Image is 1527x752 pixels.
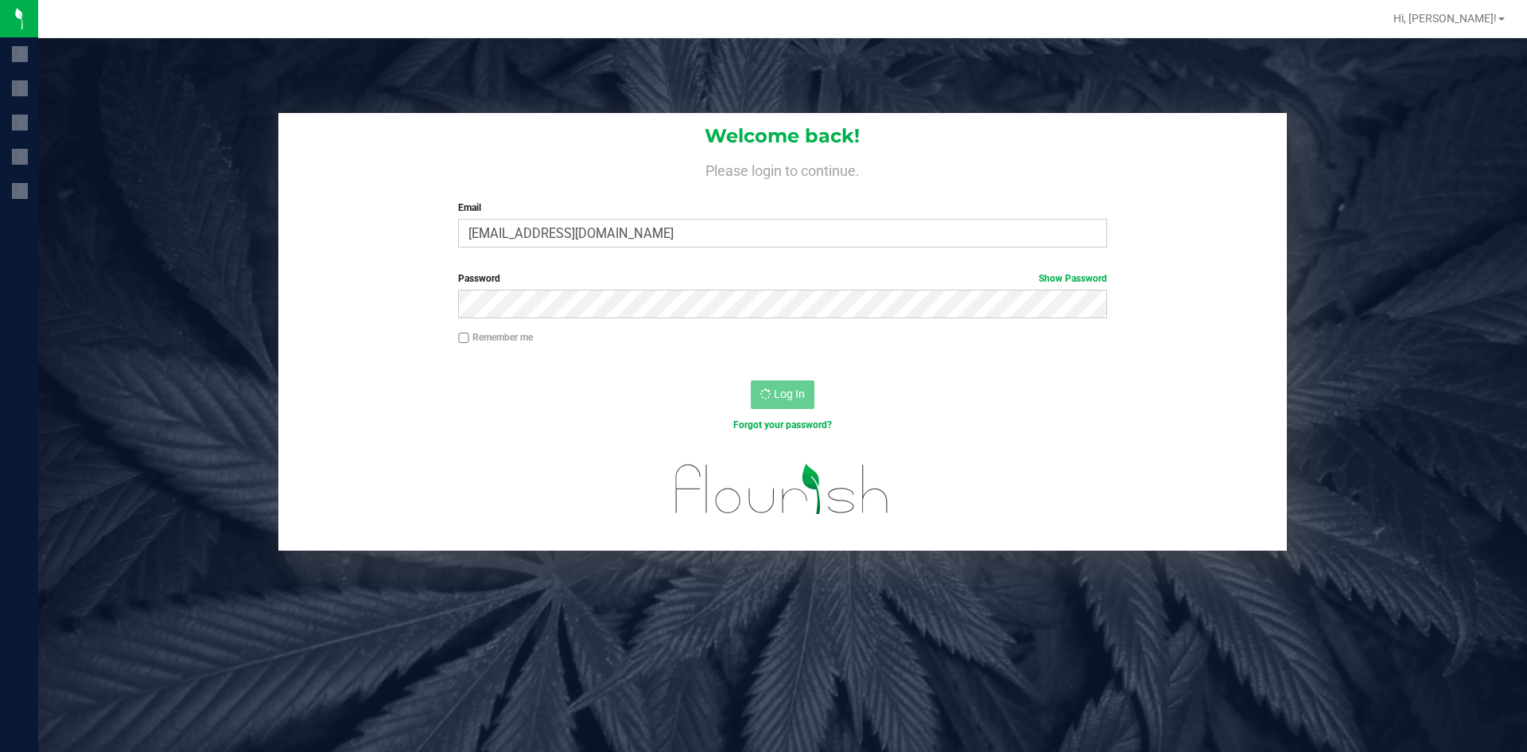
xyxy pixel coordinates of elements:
[733,419,832,431] a: Forgot your password?
[278,159,1287,178] h4: Please login to continue.
[774,388,805,400] span: Log In
[1039,273,1107,284] a: Show Password
[458,273,500,284] span: Password
[656,449,908,530] img: flourish_logo.svg
[458,330,533,345] label: Remember me
[458,333,469,344] input: Remember me
[751,380,814,409] button: Log In
[278,126,1287,146] h1: Welcome back!
[458,201,1106,215] label: Email
[1393,12,1497,25] span: Hi, [PERSON_NAME]!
